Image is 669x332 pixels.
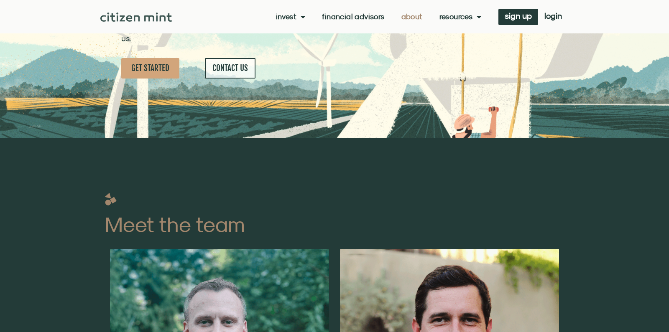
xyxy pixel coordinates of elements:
a: login [538,9,568,25]
img: Citizen Mint [100,13,172,22]
a: Resources [439,13,482,21]
span: GET STARTED [131,63,169,73]
a: About [401,13,423,21]
a: sign up [498,9,538,25]
a: Financial Advisors [322,13,384,21]
nav: Menu [276,13,482,21]
span: sign up [505,13,532,19]
a: CONTACT US [205,58,255,79]
h2: Meet the team [105,214,564,235]
a: Invest [276,13,306,21]
a: GET STARTED [121,58,179,79]
span: login [544,13,562,19]
span: CONTACT US [212,63,248,73]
